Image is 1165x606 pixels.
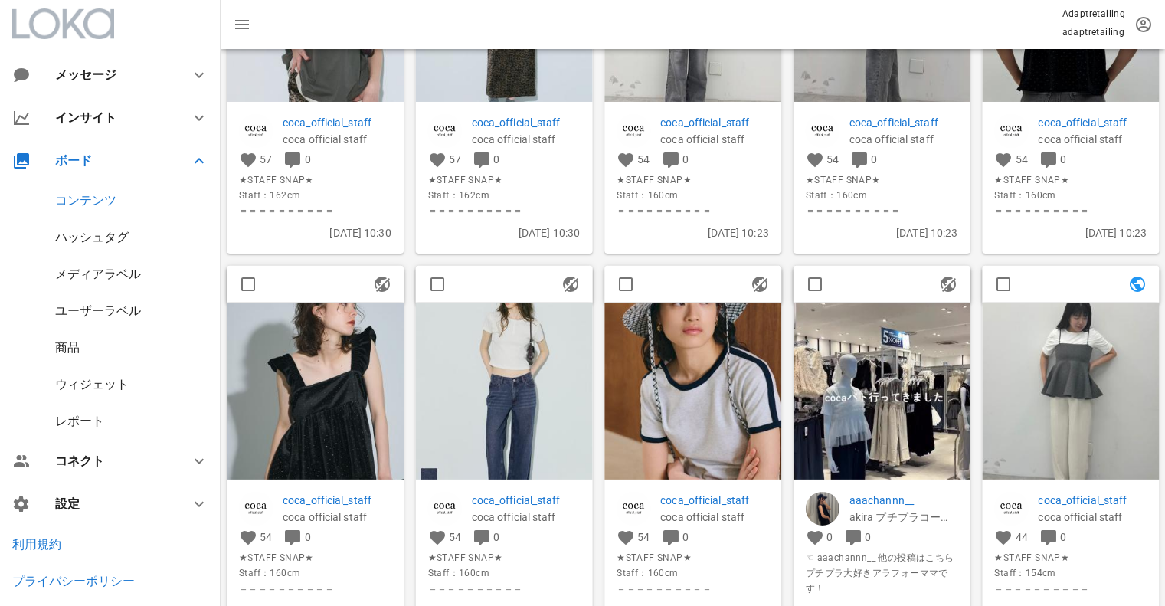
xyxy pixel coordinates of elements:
[617,491,650,525] img: coca_official_staff
[682,152,689,165] span: 0
[239,581,391,596] span: ＝＝＝＝＝＝＝＝＝＝
[617,113,650,147] img: coca_official_staff
[428,581,581,596] span: ＝＝＝＝＝＝＝＝＝＝
[428,565,581,581] span: Staff：160cm
[806,203,958,218] span: ＝＝＝＝＝＝＝＝＝＝
[994,224,1147,241] p: [DATE] 10:23
[1060,530,1066,542] span: 0
[416,303,593,480] img: 1476888528685928_18068732897132517_820506775991216196_n.jpg
[794,303,970,480] img: 1476823AQNUo3ud6t50F8pQRxfoPu2h22xD4FBEVWLxuQMyvBB8ENu4GB12sB1ua2Kgbm4Iq7rvLQ5FmryfnIBITq_s6tnYSe...
[637,530,650,542] span: 54
[239,550,391,565] span: ★STAFF SNAP★
[239,224,391,241] p: [DATE] 10:30
[806,550,958,565] span: ☜ aaachannn__ 他の投稿はこちら
[1038,130,1147,147] p: coca official staff
[428,491,462,525] img: coca_official_staff
[1038,491,1147,508] a: coca_official_staff
[305,530,311,542] span: 0
[428,224,581,241] p: [DATE] 10:30
[239,188,391,203] span: Staff：162cm
[12,574,135,588] a: プライバシーポリシー
[55,193,116,208] a: コンテンツ
[12,537,61,552] a: 利用規約
[617,188,769,203] span: Staff：160cm
[260,530,272,542] span: 54
[1038,113,1147,130] a: coca_official_staff
[260,152,272,165] span: 57
[55,414,104,428] a: レポート
[806,172,958,188] span: ★STAFF SNAP★
[55,303,141,318] a: ユーザーラベル
[617,581,769,596] span: ＝＝＝＝＝＝＝＝＝＝
[1062,25,1125,40] p: adaptretailing
[849,491,958,508] a: aaachannn__
[472,113,581,130] a: coca_official_staff
[305,152,311,165] span: 0
[55,267,141,281] a: メディアラベル
[428,550,581,565] span: ★STAFF SNAP★
[55,110,172,125] div: インサイト
[55,496,172,511] div: 設定
[283,508,391,525] p: coca official staff
[472,491,581,508] a: coca_official_staff
[239,491,273,525] img: coca_official_staff
[472,508,581,525] p: coca official staff
[849,130,958,147] p: coca official staff
[283,113,391,130] p: coca_official_staff
[428,188,581,203] span: Staff：162cm
[849,113,958,130] a: coca_official_staff
[637,152,650,165] span: 54
[1062,6,1125,21] p: Adaptretailing
[865,530,871,542] span: 0
[994,491,1028,525] img: coca_official_staff
[428,113,462,147] img: coca_official_staff
[994,113,1028,147] img: coca_official_staff
[871,152,877,165] span: 0
[55,153,172,168] div: ボード
[493,152,499,165] span: 0
[617,224,769,241] p: [DATE] 10:23
[604,303,781,480] img: 1476889528362404_18068732885132517_5499313485907829186_n.jpg
[55,340,80,355] a: 商品
[227,303,404,480] img: 1476887528713732_18068732867132517_7811238294861898508_n.jpg
[449,152,461,165] span: 57
[617,203,769,218] span: ＝＝＝＝＝＝＝＝＝＝
[806,491,839,525] img: aaachannn__
[283,130,391,147] p: coca official staff
[239,203,391,218] span: ＝＝＝＝＝＝＝＝＝＝
[493,530,499,542] span: 0
[994,172,1147,188] span: ★STAFF SNAP★
[239,113,273,147] img: coca_official_staff
[994,203,1147,218] span: ＝＝＝＝＝＝＝＝＝＝
[982,303,1159,480] img: 1476797529048813_18068669495132517_5390464442315117499_n.jpg
[660,130,769,147] p: coca official staff
[660,113,769,130] a: coca_official_staff
[994,188,1147,203] span: Staff：160cm
[239,565,391,581] span: Staff：160cm
[55,377,129,391] a: ウィジェット
[449,530,461,542] span: 54
[428,172,581,188] span: ★STAFF SNAP★
[55,67,165,82] div: メッセージ
[806,565,958,596] span: プチプラ大好きアラフォーママです！
[994,565,1147,581] span: Staff：154cm
[806,224,958,241] p: [DATE] 10:23
[682,530,689,542] span: 0
[617,172,769,188] span: ★STAFF SNAP★
[660,508,769,525] p: coca official staff
[283,491,391,508] p: coca_official_staff
[1038,508,1147,525] p: coca official staff
[55,230,129,244] a: ハッシュタグ
[660,491,769,508] p: coca_official_staff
